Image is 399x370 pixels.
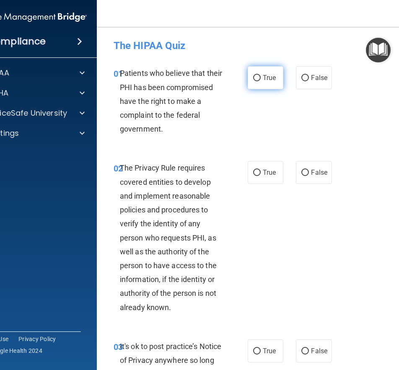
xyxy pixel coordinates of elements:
span: Patients who believe that their PHI has been compromised have the right to make a complaint to th... [120,69,222,133]
span: True [263,74,276,82]
button: Open Resource Center [366,38,391,62]
span: False [311,168,327,176]
span: 03 [114,342,123,352]
input: False [301,348,309,354]
span: False [311,74,327,82]
a: Privacy Policy [18,335,56,343]
span: The Privacy Rule requires covered entities to develop and implement reasonable policies and proce... [120,163,217,311]
input: False [301,170,309,176]
span: True [263,347,276,355]
input: True [253,75,261,81]
span: True [263,168,276,176]
input: True [253,170,261,176]
iframe: Drift Widget Chat Controller [357,312,389,344]
input: True [253,348,261,354]
span: 01 [114,69,123,79]
input: False [301,75,309,81]
span: 02 [114,163,123,173]
span: False [311,347,327,355]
